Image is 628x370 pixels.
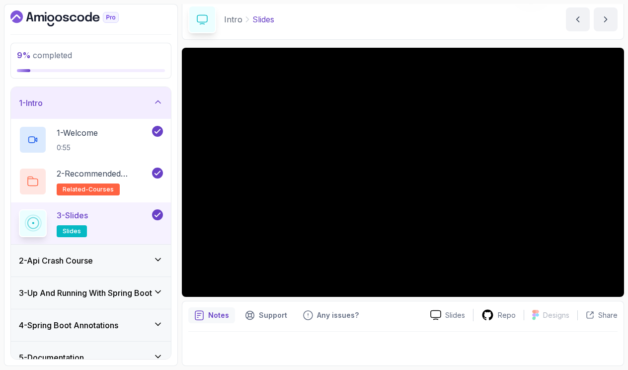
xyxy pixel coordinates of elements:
button: 2-Api Crash Course [11,245,171,277]
h3: 3 - Up And Running With Spring Boot [19,287,152,299]
button: 4-Spring Boot Annotations [11,309,171,341]
a: Dashboard [10,10,142,26]
p: Slides [252,13,274,25]
button: Support button [239,307,293,323]
span: slides [63,227,81,235]
button: 1-Intro [11,87,171,119]
p: Any issues? [317,310,359,320]
p: Repo [498,310,516,320]
button: 2-Recommended Coursesrelated-courses [19,168,163,195]
p: Share [598,310,618,320]
p: 2 - Recommended Courses [57,168,150,180]
p: Support [259,310,287,320]
p: Designs [543,310,569,320]
p: 0:55 [57,143,98,153]
button: 3-Up And Running With Spring Boot [11,277,171,309]
h3: 4 - Spring Boot Annotations [19,319,118,331]
p: 1 - Welcome [57,127,98,139]
button: 1-Welcome0:55 [19,126,163,154]
button: next content [594,7,618,31]
button: Feedback button [297,307,365,323]
p: Notes [208,310,229,320]
span: completed [17,50,72,60]
a: Repo [473,309,524,321]
p: 3 - Slides [57,209,88,221]
button: previous content [566,7,590,31]
span: 9 % [17,50,31,60]
p: Intro [224,13,242,25]
button: 3-Slidesslides [19,209,163,237]
p: Slides [445,310,465,320]
h3: 5 - Documentation [19,352,84,364]
h3: 2 - Api Crash Course [19,255,93,267]
button: Share [577,310,618,320]
span: related-courses [63,185,114,193]
a: Slides [422,310,473,320]
button: notes button [188,307,235,323]
h3: 1 - Intro [19,97,43,109]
